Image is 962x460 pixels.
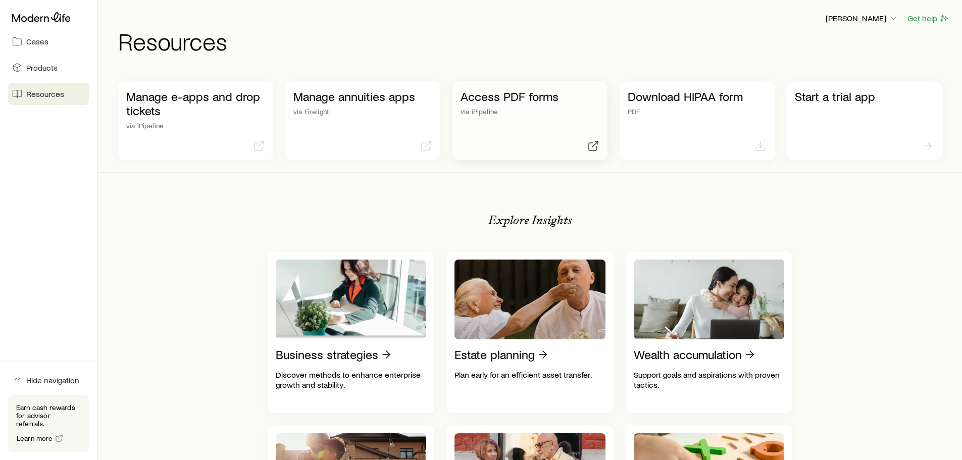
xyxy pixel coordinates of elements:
button: Hide navigation [8,369,89,391]
p: Estate planning [454,347,535,362]
span: Hide navigation [26,375,79,385]
p: Support goals and aspirations with proven tactics. [634,370,785,390]
a: Business strategiesDiscover methods to enhance enterprise growth and stability. [268,251,435,413]
p: Business strategies [276,347,378,362]
span: Cases [26,36,48,46]
p: Start a trial app [795,89,934,104]
p: Download HIPAA form [628,89,767,104]
button: [PERSON_NAME] [825,13,899,25]
p: Discover methods to enhance enterprise growth and stability. [276,370,427,390]
div: Earn cash rewards for advisor referrals.Learn more [8,395,89,452]
a: Estate planningPlan early for an efficient asset transfer. [446,251,614,413]
p: Manage annuities apps [293,89,432,104]
p: Earn cash rewards for advisor referrals. [16,403,81,428]
p: [PERSON_NAME] [826,13,898,23]
img: Business strategies [276,260,427,339]
p: Access PDF forms [461,89,599,104]
p: Explore Insights [488,213,572,227]
a: Wealth accumulationSupport goals and aspirations with proven tactics. [626,251,793,413]
button: Get help [907,13,950,24]
p: via iPipeline [126,122,265,130]
img: Wealth accumulation [634,260,785,339]
p: Manage e-apps and drop tickets [126,89,265,118]
p: Plan early for an efficient asset transfer. [454,370,605,380]
span: Products [26,63,58,73]
img: Estate planning [454,260,605,339]
p: Wealth accumulation [634,347,742,362]
span: Resources [26,89,64,99]
p: via iPipeline [461,108,599,116]
h1: Resources [118,29,950,53]
span: Learn more [17,435,53,442]
a: Products [8,57,89,79]
a: Cases [8,30,89,53]
a: Download HIPAA formPDF [620,81,775,160]
p: PDF [628,108,767,116]
p: via Firelight [293,108,432,116]
a: Resources [8,83,89,105]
